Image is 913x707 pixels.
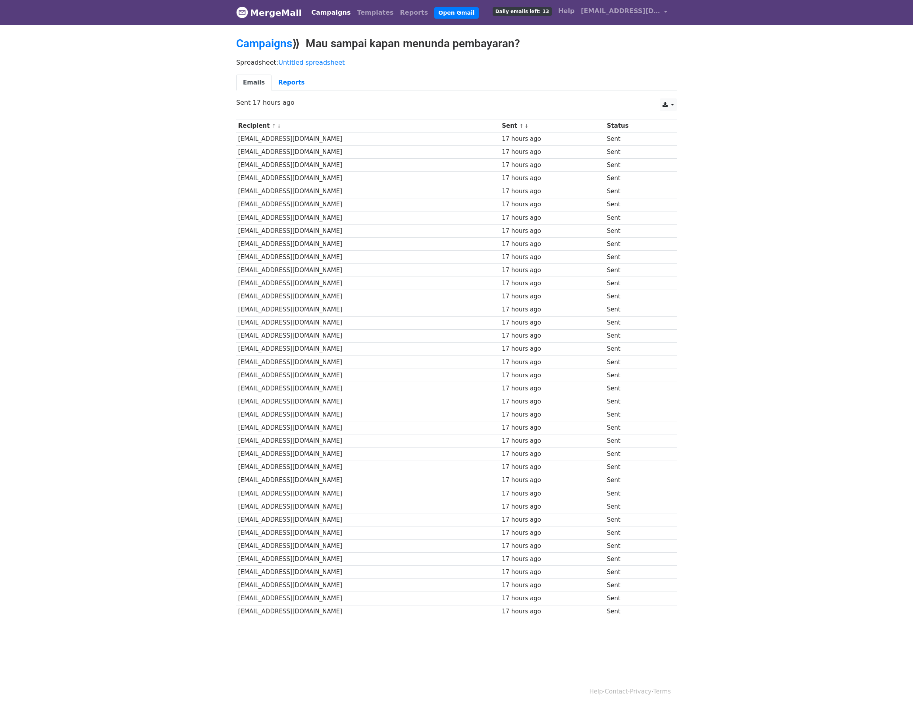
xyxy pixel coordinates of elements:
[555,3,578,19] a: Help
[236,369,500,382] td: [EMAIL_ADDRESS][DOMAIN_NAME]
[236,37,677,50] h2: ⟫ Mau sampai kapan menunda pembayaran?
[605,421,668,434] td: Sent
[308,5,354,21] a: Campaigns
[236,474,500,487] td: [EMAIL_ADDRESS][DOMAIN_NAME]
[605,408,668,421] td: Sent
[236,237,500,250] td: [EMAIL_ADDRESS][DOMAIN_NAME]
[502,344,603,353] div: 17 hours ago
[272,75,311,91] a: Reports
[605,303,668,316] td: Sent
[236,264,500,277] td: [EMAIL_ADDRESS][DOMAIN_NAME]
[502,397,603,406] div: 17 hours ago
[605,500,668,513] td: Sent
[236,566,500,579] td: [EMAIL_ADDRESS][DOMAIN_NAME]
[502,463,603,472] div: 17 hours ago
[236,290,500,303] td: [EMAIL_ADDRESS][DOMAIN_NAME]
[502,542,603,551] div: 17 hours ago
[605,224,668,237] td: Sent
[236,461,500,474] td: [EMAIL_ADDRESS][DOMAIN_NAME]
[397,5,431,21] a: Reports
[502,607,603,616] div: 17 hours ago
[502,594,603,603] div: 17 hours ago
[236,342,500,355] td: [EMAIL_ADDRESS][DOMAIN_NAME]
[605,277,668,290] td: Sent
[493,7,552,16] span: Daily emails left: 13
[236,329,500,342] td: [EMAIL_ADDRESS][DOMAIN_NAME]
[605,355,668,369] td: Sent
[236,211,500,224] td: [EMAIL_ADDRESS][DOMAIN_NAME]
[236,159,500,172] td: [EMAIL_ADDRESS][DOMAIN_NAME]
[236,172,500,185] td: [EMAIL_ADDRESS][DOMAIN_NAME]
[502,266,603,275] div: 17 hours ago
[605,159,668,172] td: Sent
[524,123,529,129] a: ↓
[605,688,628,695] a: Contact
[502,515,603,524] div: 17 hours ago
[236,224,500,237] td: [EMAIL_ADDRESS][DOMAIN_NAME]
[236,448,500,461] td: [EMAIL_ADDRESS][DOMAIN_NAME]
[605,579,668,592] td: Sent
[630,688,651,695] a: Privacy
[605,605,668,618] td: Sent
[502,174,603,183] div: 17 hours ago
[236,526,500,540] td: [EMAIL_ADDRESS][DOMAIN_NAME]
[236,421,500,434] td: [EMAIL_ADDRESS][DOMAIN_NAME]
[502,410,603,419] div: 17 hours ago
[502,292,603,301] div: 17 hours ago
[272,123,276,129] a: ↑
[605,448,668,461] td: Sent
[502,436,603,446] div: 17 hours ago
[605,474,668,487] td: Sent
[502,358,603,367] div: 17 hours ago
[236,434,500,448] td: [EMAIL_ADDRESS][DOMAIN_NAME]
[589,688,603,695] a: Help
[502,450,603,459] div: 17 hours ago
[502,423,603,432] div: 17 hours ago
[354,5,397,21] a: Templates
[502,305,603,314] div: 17 hours ago
[236,605,500,618] td: [EMAIL_ADDRESS][DOMAIN_NAME]
[502,279,603,288] div: 17 hours ago
[605,237,668,250] td: Sent
[236,4,302,21] a: MergeMail
[236,500,500,513] td: [EMAIL_ADDRESS][DOMAIN_NAME]
[605,526,668,540] td: Sent
[605,316,668,329] td: Sent
[236,395,500,408] td: [EMAIL_ADDRESS][DOMAIN_NAME]
[519,123,524,129] a: ↑
[605,290,668,303] td: Sent
[236,553,500,566] td: [EMAIL_ADDRESS][DOMAIN_NAME]
[502,581,603,590] div: 17 hours ago
[502,213,603,223] div: 17 hours ago
[502,502,603,511] div: 17 hours ago
[236,58,677,67] p: Spreadsheet:
[605,395,668,408] td: Sent
[236,185,500,198] td: [EMAIL_ADDRESS][DOMAIN_NAME]
[502,227,603,236] div: 17 hours ago
[236,146,500,159] td: [EMAIL_ADDRESS][DOMAIN_NAME]
[605,198,668,211] td: Sent
[236,487,500,500] td: [EMAIL_ADDRESS][DOMAIN_NAME]
[605,461,668,474] td: Sent
[434,7,478,19] a: Open Gmail
[605,342,668,355] td: Sent
[502,331,603,340] div: 17 hours ago
[236,355,500,369] td: [EMAIL_ADDRESS][DOMAIN_NAME]
[605,592,668,605] td: Sent
[500,119,605,133] th: Sent
[278,59,345,66] a: Untitled spreadsheet
[605,251,668,264] td: Sent
[605,119,668,133] th: Status
[502,476,603,485] div: 17 hours ago
[502,200,603,209] div: 17 hours ago
[236,513,500,526] td: [EMAIL_ADDRESS][DOMAIN_NAME]
[236,251,500,264] td: [EMAIL_ADDRESS][DOMAIN_NAME]
[605,211,668,224] td: Sent
[605,553,668,566] td: Sent
[236,303,500,316] td: [EMAIL_ADDRESS][DOMAIN_NAME]
[236,98,677,107] p: Sent 17 hours ago
[236,37,292,50] a: Campaigns
[502,555,603,564] div: 17 hours ago
[605,329,668,342] td: Sent
[236,198,500,211] td: [EMAIL_ADDRESS][DOMAIN_NAME]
